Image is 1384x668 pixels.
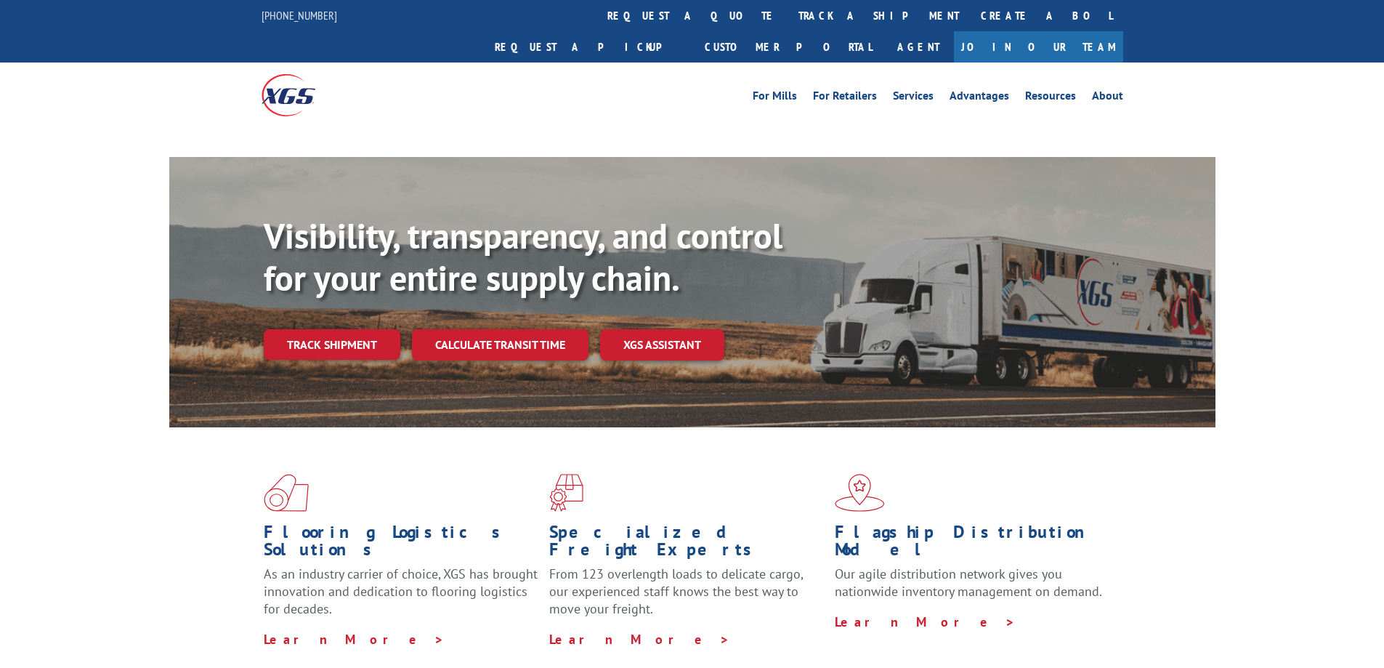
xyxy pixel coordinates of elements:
[262,8,337,23] a: [PHONE_NUMBER]
[1025,90,1076,106] a: Resources
[549,523,824,566] h1: Specialized Freight Experts
[549,631,730,648] a: Learn More >
[835,474,885,512] img: xgs-icon-flagship-distribution-model-red
[950,90,1009,106] a: Advantages
[893,90,934,106] a: Services
[264,213,782,300] b: Visibility, transparency, and control for your entire supply chain.
[549,474,583,512] img: xgs-icon-focused-on-flooring-red
[1092,90,1123,106] a: About
[835,613,1016,630] a: Learn More >
[835,523,1109,566] h1: Flagship Distribution Model
[484,31,694,63] a: Request a pickup
[835,566,1102,600] span: Our agile distribution network gives you nationwide inventory management on demand.
[264,329,400,360] a: Track shipment
[753,90,797,106] a: For Mills
[954,31,1123,63] a: Join Our Team
[549,566,824,630] p: From 123 overlength loads to delicate cargo, our experienced staff knows the best way to move you...
[813,90,877,106] a: For Retailers
[412,329,588,361] a: Calculate transit time
[264,523,538,566] h1: Flooring Logistics Solutions
[264,631,445,648] a: Learn More >
[264,566,538,617] span: As an industry carrier of choice, XGS has brought innovation and dedication to flooring logistics...
[694,31,883,63] a: Customer Portal
[600,329,724,361] a: XGS ASSISTANT
[264,474,309,512] img: xgs-icon-total-supply-chain-intelligence-red
[883,31,954,63] a: Agent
